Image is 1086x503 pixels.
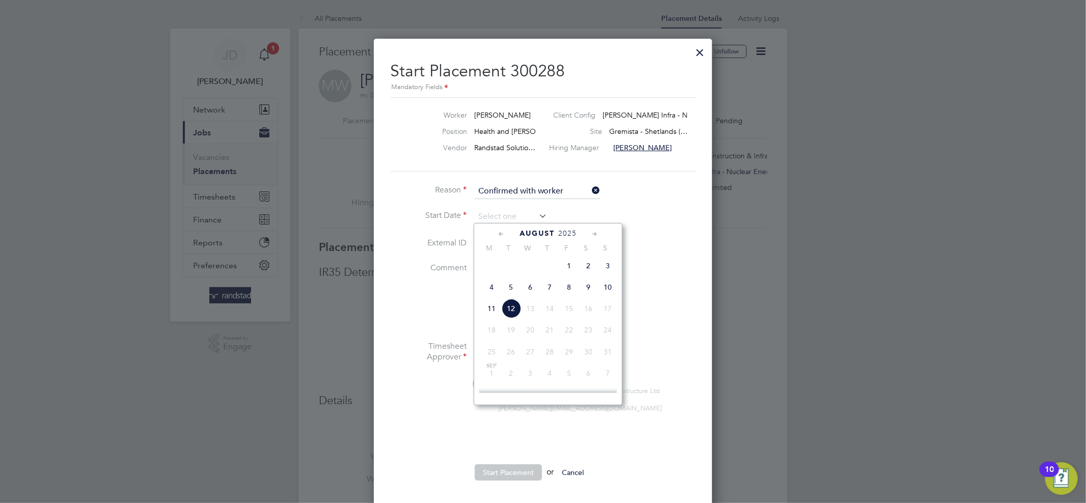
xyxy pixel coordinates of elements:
[475,209,547,225] input: Select one
[520,229,555,238] span: August
[579,256,598,275] span: 2
[579,385,598,404] span: 13
[474,127,575,136] span: Health and [PERSON_NAME]…
[1045,469,1054,483] div: 10
[390,464,696,491] li: or
[540,385,559,404] span: 11
[521,385,540,404] span: 10
[390,263,467,273] label: Comment
[579,320,598,340] span: 23
[518,243,537,253] span: W
[540,277,559,297] span: 7
[482,299,501,318] span: 11
[521,277,540,297] span: 6
[554,110,596,120] label: Client Config
[558,229,577,238] span: 2025
[521,364,540,383] span: 3
[559,299,579,318] span: 15
[598,320,617,340] span: 24
[390,238,467,248] label: External ID
[482,364,501,369] span: Sep
[613,143,672,152] span: [PERSON_NAME]
[559,277,579,297] span: 8
[390,53,696,93] h2: Start Placement 300288
[559,256,579,275] span: 1
[559,364,579,383] span: 5
[482,342,501,361] span: 25
[521,342,540,361] span: 27
[501,299,521,318] span: 12
[554,464,592,481] button: Cancel
[598,364,617,383] span: 7
[1045,462,1078,495] button: Open Resource Center, 10 new notifications
[479,243,499,253] span: M
[549,143,606,152] label: Hiring Manager
[411,110,467,120] label: Worker
[390,185,467,195] label: Reason
[499,404,662,412] span: [PERSON_NAME][EMAIL_ADDRESS][DOMAIN_NAME]
[562,127,603,136] label: Site
[411,143,467,152] label: Vendor
[559,385,579,404] span: 12
[501,342,521,361] span: 26
[482,385,501,404] span: 8
[540,342,559,361] span: 28
[559,342,579,361] span: 29
[482,277,501,297] span: 4
[598,342,617,361] span: 31
[540,299,559,318] span: 14
[475,184,601,199] input: Select one
[501,277,521,297] span: 5
[579,299,598,318] span: 16
[475,464,542,481] button: Start Placement
[598,299,617,318] span: 17
[499,243,518,253] span: T
[390,341,467,362] label: Timesheet Approver
[390,82,696,93] div: Mandatory Fields
[473,375,491,393] span: PE
[521,320,540,340] span: 20
[579,342,598,361] span: 30
[598,256,617,275] span: 3
[595,243,615,253] span: S
[474,143,535,152] span: Randstad Solutio…
[501,364,521,383] span: 2
[598,277,617,297] span: 10
[557,243,576,253] span: F
[501,320,521,340] span: 19
[579,277,598,297] span: 9
[537,243,557,253] span: T
[482,320,501,340] span: 18
[610,127,688,136] span: Gremista - Shetlands (…
[501,385,521,404] span: 9
[521,299,540,318] span: 13
[411,127,467,136] label: Position
[474,110,531,120] span: [PERSON_NAME]
[390,210,467,221] label: Start Date
[603,110,695,120] span: [PERSON_NAME] Infra - N…
[576,243,595,253] span: S
[559,320,579,340] span: 22
[482,364,501,383] span: 1
[540,320,559,340] span: 21
[598,385,617,404] span: 14
[540,364,559,383] span: 4
[579,364,598,383] span: 6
